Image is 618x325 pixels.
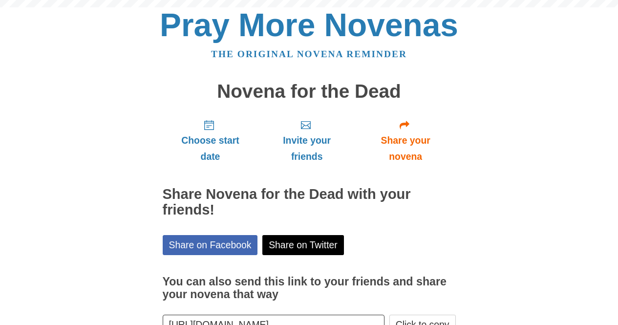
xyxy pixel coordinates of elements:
[365,132,446,165] span: Share your novena
[258,111,355,170] a: Invite your friends
[163,276,456,301] h3: You can also send this link to your friends and share your novena that way
[268,132,345,165] span: Invite your friends
[163,235,258,255] a: Share on Facebook
[172,132,249,165] span: Choose start date
[163,81,456,102] h1: Novena for the Dead
[262,235,344,255] a: Share on Twitter
[356,111,456,170] a: Share your novena
[160,7,458,43] a: Pray More Novenas
[163,187,456,218] h2: Share Novena for the Dead with your friends!
[163,111,258,170] a: Choose start date
[211,49,407,59] a: The original novena reminder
